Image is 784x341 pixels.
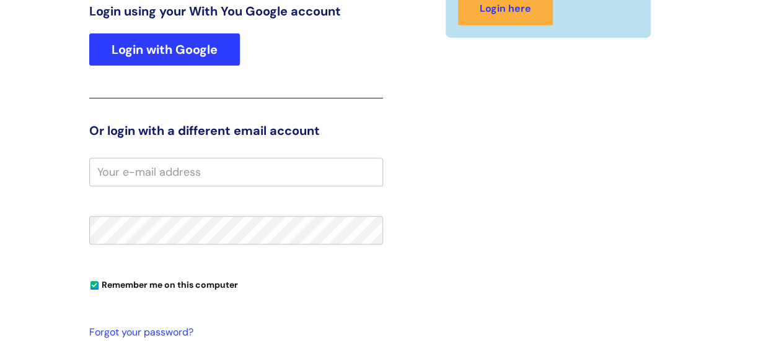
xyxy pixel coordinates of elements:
input: Your e-mail address [89,158,383,186]
h3: Login using your With You Google account [89,4,383,19]
div: You can uncheck this option if you're logging in from a shared device [89,274,383,294]
input: Remember me on this computer [90,282,99,290]
a: Login with Google [89,33,240,66]
label: Remember me on this computer [89,277,238,290]
h3: Or login with a different email account [89,123,383,138]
